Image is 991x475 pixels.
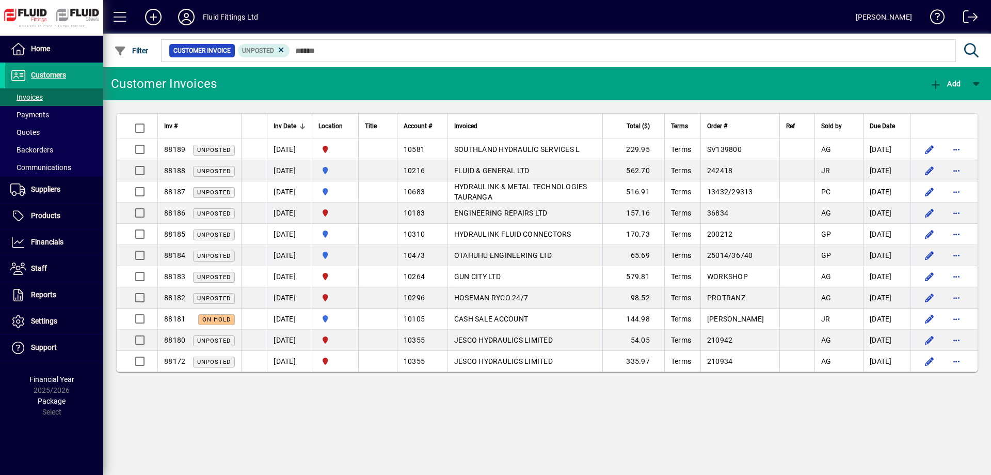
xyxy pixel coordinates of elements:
span: 10105 [404,315,425,323]
span: AG [821,294,832,302]
button: Edit [921,268,938,285]
button: More options [948,183,965,200]
td: [DATE] [863,287,910,309]
td: [DATE] [267,309,312,330]
span: Account # [404,120,432,132]
span: SV139800 [707,145,742,154]
span: AUCKLAND [318,186,352,197]
div: Inv Date [274,120,306,132]
td: [DATE] [267,266,312,287]
div: Invoiced [454,120,596,132]
span: PROTRANZ [707,294,745,302]
span: 210934 [707,357,733,365]
span: AG [821,209,832,217]
button: More options [948,247,965,264]
span: Invoiced [454,120,477,132]
button: Filter [111,41,151,60]
td: [DATE] [267,139,312,160]
span: Package [38,397,66,405]
a: Knowledge Base [922,2,945,36]
span: Due Date [870,120,895,132]
span: 10355 [404,336,425,344]
button: More options [948,141,965,158]
button: Profile [170,8,203,26]
span: Products [31,211,60,220]
button: More options [948,311,965,327]
button: More options [948,268,965,285]
td: [DATE] [863,139,910,160]
span: Inv Date [274,120,296,132]
button: Edit [921,353,938,370]
td: [DATE] [267,224,312,245]
span: Terms [671,120,688,132]
td: [DATE] [267,181,312,203]
span: Terms [671,230,691,238]
div: Total ($) [609,120,659,132]
td: [DATE] [863,330,910,351]
span: Unposted [197,189,231,196]
td: 144.98 [602,309,664,330]
span: Unposted [197,274,231,281]
span: AUCKLAND [318,250,352,261]
span: ENGINEERING REPAIRS LTD [454,209,548,217]
td: [DATE] [863,203,910,224]
span: 25014/36740 [707,251,753,259]
span: HOSEMAN RYCO 24/7 [454,294,528,302]
span: Terms [671,166,691,175]
span: Terms [671,357,691,365]
span: 88188 [164,166,185,175]
span: JESCO HYDRAULICS LIMITED [454,336,553,344]
a: Logout [955,2,978,36]
span: CHRISTCHURCH [318,271,352,282]
span: Payments [10,111,49,119]
span: Unposted [197,338,231,344]
td: [DATE] [267,160,312,181]
span: 10355 [404,357,425,365]
span: AG [821,357,832,365]
button: More options [948,226,965,242]
span: Support [31,343,57,351]
td: [DATE] [267,245,312,266]
div: Order # [707,120,773,132]
button: More options [948,162,965,179]
td: [DATE] [863,266,910,287]
span: 10264 [404,272,425,281]
span: CASH SALE ACCOUNT [454,315,528,323]
span: AG [821,272,832,281]
span: On hold [202,316,231,323]
td: [DATE] [863,224,910,245]
a: Staff [5,256,103,282]
a: Payments [5,106,103,124]
span: Terms [671,188,691,196]
span: 88172 [164,357,185,365]
div: Ref [786,120,808,132]
span: Inv # [164,120,178,132]
button: Edit [921,311,938,327]
span: [PERSON_NAME] [707,315,764,323]
span: Unposted [197,253,231,259]
td: [DATE] [267,287,312,309]
div: Inv # [164,120,235,132]
td: 579.81 [602,266,664,287]
span: Order # [707,120,727,132]
td: [DATE] [267,330,312,351]
span: Terms [671,145,691,154]
td: 98.52 [602,287,664,309]
span: Location [318,120,343,132]
td: [DATE] [863,309,910,330]
td: [DATE] [863,351,910,372]
span: Terms [671,251,691,259]
td: 65.69 [602,245,664,266]
mat-chip: Customer Invoice Status: Unposted [238,44,290,57]
span: CHRISTCHURCH [318,292,352,303]
span: Terms [671,272,691,281]
div: [PERSON_NAME] [856,9,912,25]
span: Sold by [821,120,842,132]
span: Terms [671,294,691,302]
a: Support [5,335,103,361]
span: 10581 [404,145,425,154]
button: More options [948,289,965,306]
span: Communications [10,163,71,172]
a: Invoices [5,88,103,106]
a: Financials [5,229,103,255]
